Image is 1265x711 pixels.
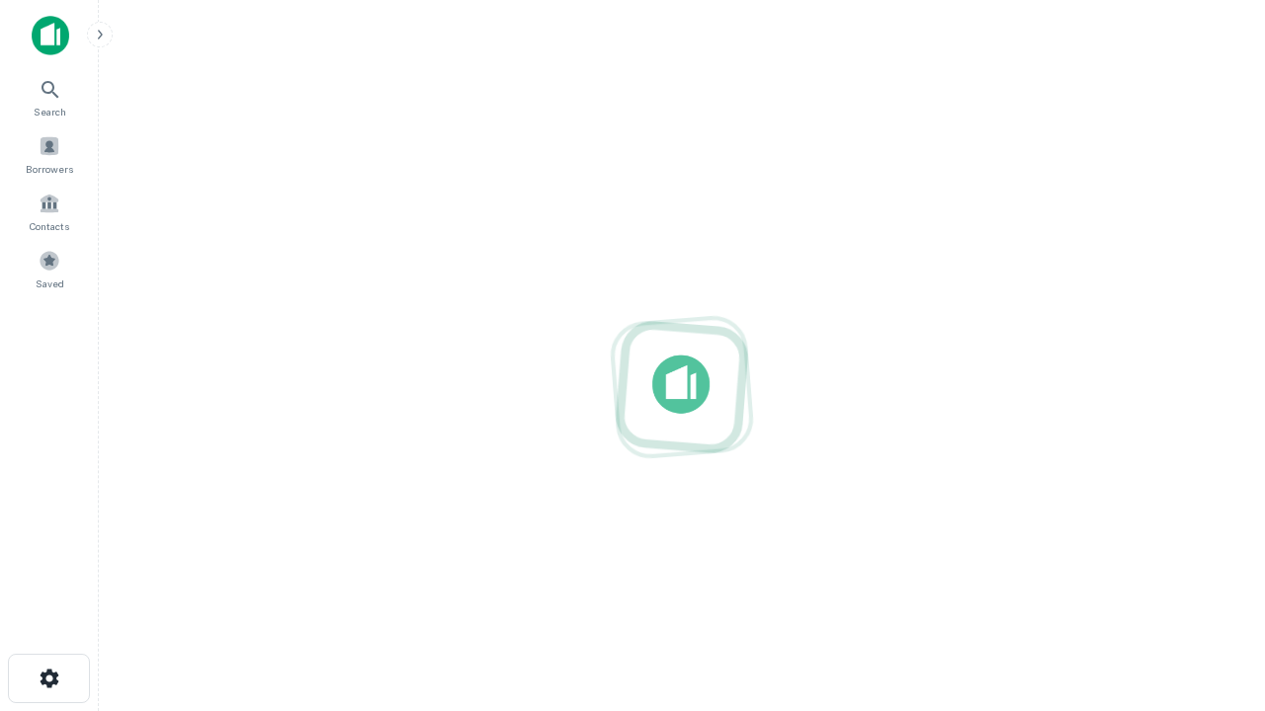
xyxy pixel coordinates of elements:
[6,185,93,238] a: Contacts
[32,16,69,55] img: capitalize-icon.png
[1166,490,1265,585] iframe: Chat Widget
[6,242,93,295] a: Saved
[34,104,66,119] span: Search
[26,161,73,177] span: Borrowers
[6,70,93,123] a: Search
[6,127,93,181] a: Borrowers
[36,276,64,291] span: Saved
[30,218,69,234] span: Contacts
